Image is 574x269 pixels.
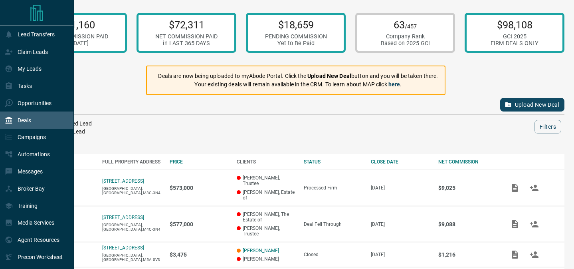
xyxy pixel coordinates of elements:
div: NET COMMISSION PAID [155,33,218,40]
div: PENDING COMMISSION [265,33,327,40]
p: [GEOGRAPHIC_DATA],[GEOGRAPHIC_DATA],M4C-3N4 [102,223,161,231]
strong: Upload New Deal [307,73,351,79]
div: in LAST 365 DAYS [155,40,218,47]
div: Processed Firm [304,185,363,191]
p: [GEOGRAPHIC_DATA],[GEOGRAPHIC_DATA],M3C-3N4 [102,186,161,195]
div: Yet to Be Paid [265,40,327,47]
p: $9,025 [438,185,497,191]
div: FIRM DEALS ONLY [491,40,538,47]
div: CLOSE DATE [371,159,430,165]
span: /457 [405,23,417,30]
a: [STREET_ADDRESS] [102,245,144,251]
div: PRICE [170,159,229,165]
p: 63 [381,19,430,31]
div: NET COMMISSION PAID [46,33,108,40]
button: Filters [534,120,561,134]
p: [PERSON_NAME], The Estate of [237,211,296,223]
p: $3,475 [170,251,229,258]
p: $9,088 [438,221,497,227]
div: Closed [304,252,363,257]
div: in [DATE] [46,40,108,47]
p: [PERSON_NAME], Trustee [237,225,296,237]
p: [PERSON_NAME], Estate of [237,189,296,201]
div: Company Rank [381,33,430,40]
p: $61,160 [46,19,108,31]
p: $1,216 [438,251,497,258]
span: Add / View Documents [505,185,525,190]
p: [DATE] [371,221,430,227]
a: [STREET_ADDRESS] [102,215,144,220]
span: Match Clients [525,251,544,257]
button: Upload New Deal [500,98,564,112]
p: $18,659 [265,19,327,31]
div: STATUS [304,159,363,165]
a: here [388,81,400,88]
p: [GEOGRAPHIC_DATA],[GEOGRAPHIC_DATA],M5A-0V3 [102,253,161,262]
p: $577,000 [170,221,229,227]
p: $72,311 [155,19,218,31]
div: FULL PROPERTY ADDRESS [102,159,161,165]
a: [STREET_ADDRESS] [102,178,144,184]
p: [DATE] [371,185,430,191]
a: [PERSON_NAME] [243,248,279,253]
p: [DATE] [371,252,430,257]
p: Deals are now being uploaded to myAbode Portal. Click the button and you will be taken there. [158,72,438,80]
p: $98,108 [491,19,538,31]
p: $573,000 [170,185,229,191]
p: Your existing deals will remain available in the CRM. To learn about MAP click . [158,80,438,89]
div: Deal Fell Through [304,221,363,227]
div: Based on 2025 GCI [381,40,430,47]
span: Add / View Documents [505,251,525,257]
p: [PERSON_NAME], Trustee [237,175,296,186]
div: NET COMMISSION [438,159,497,165]
span: Match Clients [525,185,544,190]
p: [PERSON_NAME] [237,256,296,262]
span: Match Clients [525,221,544,227]
div: CLIENTS [237,159,296,165]
span: Add / View Documents [505,221,525,227]
div: GCI 2025 [491,33,538,40]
